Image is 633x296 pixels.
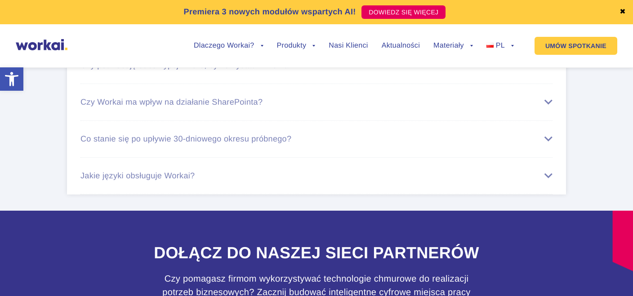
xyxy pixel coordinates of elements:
span: PL [496,42,505,49]
a: UMÓW SPOTKANIE [535,37,617,55]
a: ✖ [620,9,626,16]
h2: Dołącz do naszej sieci partnerów [67,242,566,264]
a: Produkty [277,42,316,49]
a: Aktualności [382,42,420,49]
a: Materiały [433,42,473,49]
p: Premiera 3 nowych modułów wspartych AI! [184,6,356,18]
a: Nasi Klienci [329,42,368,49]
div: Co stanie się po upływie 30-dniowego okresu próbnego? [80,134,553,144]
div: Jakie języki obsługuje Workai? [80,171,553,181]
div: Czy Workai ma wpływ na działanie SharePointa? [80,97,553,107]
a: Dlaczego Workai? [194,42,263,49]
a: DOWIEDZ SIĘ WIĘCEJ [361,5,446,19]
